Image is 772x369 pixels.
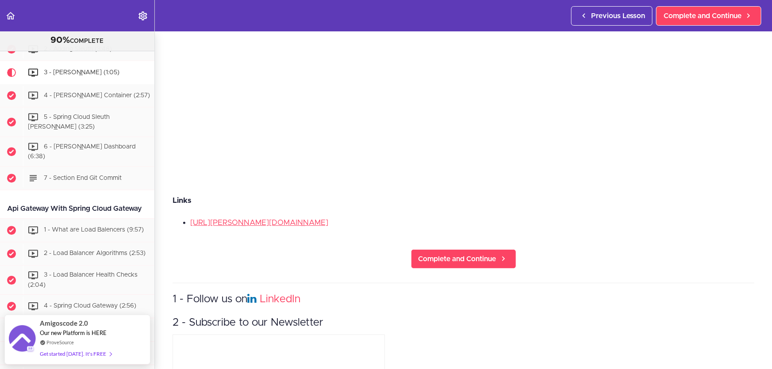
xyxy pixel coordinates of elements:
[40,349,111,359] div: Get started [DATE]. It's FREE
[9,325,35,354] img: provesource social proof notification image
[28,143,135,160] span: 6 - [PERSON_NAME] Dashboard (6:38)
[5,11,16,21] svg: Back to course curriculum
[44,227,144,233] span: 1 - What are Load Balencers (9:57)
[44,92,150,99] span: 4 - [PERSON_NAME] Container (2:57)
[664,11,741,21] span: Complete and Continue
[28,114,110,130] span: 5 - Spring Cloud Sleuth [PERSON_NAME] (3:25)
[11,35,143,46] div: COMPLETE
[40,318,88,328] span: Amigoscode 2.0
[419,254,496,264] span: Complete and Continue
[411,249,516,269] a: Complete and Continue
[44,69,119,76] span: 3 - [PERSON_NAME] (1:05)
[571,6,653,26] a: Previous Lesson
[44,46,112,52] span: 2 - Adding Sleuth (3:46)
[656,6,761,26] a: Complete and Continue
[40,329,107,336] span: Our new Platform is HERE
[51,36,70,45] span: 90%
[190,219,328,226] a: [URL][PERSON_NAME][DOMAIN_NAME]
[44,250,146,256] span: 2 - Load Balancer Algorithms (2:53)
[138,11,148,21] svg: Settings Menu
[44,175,122,181] span: 7 - Section End Git Commit
[173,292,754,307] h3: 1 - Follow us on
[591,11,645,21] span: Previous Lesson
[173,316,754,330] h3: 2 - Subscribe to our Newsletter
[173,197,191,204] strong: Links
[44,303,136,309] span: 4 - Spring Cloud Gateway (2:56)
[260,294,300,304] a: LinkedIn
[46,339,74,346] a: ProveSource
[28,272,138,288] span: 3 - Load Balancer Health Checks (2:04)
